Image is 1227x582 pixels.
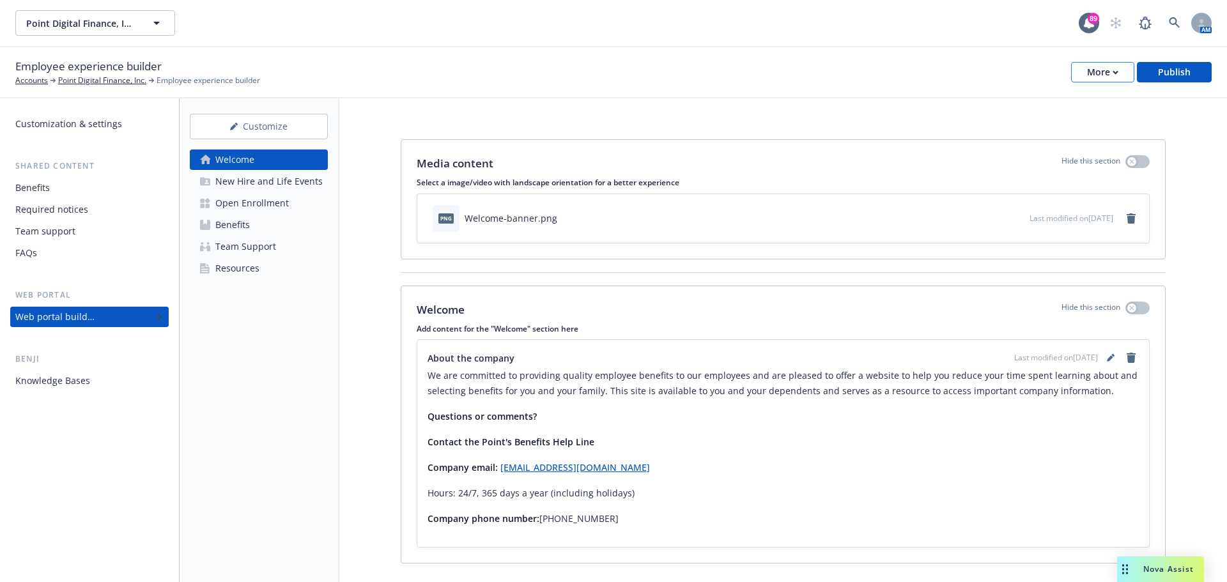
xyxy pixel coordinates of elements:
a: editPencil [1103,350,1118,365]
button: preview file [1013,211,1024,225]
a: Search [1162,10,1187,36]
a: remove [1123,211,1139,226]
span: Last modified on [DATE] [1014,352,1098,364]
span: Last modified on [DATE] [1030,213,1113,224]
span: About the company [428,351,514,365]
a: Point Digital Finance, Inc. [58,75,146,86]
div: Required notices [15,199,88,220]
a: Customization & settings [10,114,169,134]
button: Publish [1137,62,1212,82]
div: Benefits [215,215,250,235]
a: Start snowing [1103,10,1129,36]
div: Customize [211,114,307,139]
a: New Hire and Life Events [190,171,328,192]
div: New Hire and Life Events [215,171,323,192]
div: Open Enrollment [215,193,289,213]
p: Select a image/video with landscape orientation for a better experience [417,177,1150,188]
button: More [1071,62,1134,82]
div: Welcome-banner.png [465,211,557,225]
p: Hide this section [1061,155,1120,172]
p: We are committed to providing quality employee benefits to our employees and are pleased to offer... [428,368,1139,399]
div: Web portal [10,289,169,302]
a: Benefits [190,215,328,235]
p: [PHONE_NUMBER] [428,511,1139,526]
div: Benji [10,353,169,365]
div: Shared content [10,160,169,172]
strong: Company phone number: [428,512,539,525]
p: Hours: 24/7, 365 days a year (including holidays)​ [428,486,1139,501]
span: Nova Assist [1143,563,1194,574]
a: remove [1123,350,1139,365]
p: Welcome [417,302,465,318]
div: Team Support [215,236,276,257]
button: Point Digital Finance, Inc. [15,10,175,36]
div: More [1087,63,1118,82]
a: Team support [10,221,169,241]
div: Publish [1158,63,1191,82]
a: FAQs [10,243,169,263]
strong: Questions or comments? [428,410,537,422]
a: Benefits [10,178,169,198]
a: Team Support [190,236,328,257]
span: Employee experience builder [157,75,260,86]
a: Accounts [15,75,48,86]
a: Resources [190,258,328,279]
div: Knowledge Bases [15,371,90,391]
div: Drag to move [1117,556,1133,582]
p: Media content [417,155,493,172]
div: Web portal builder [15,307,95,327]
div: Customization & settings [15,114,122,134]
div: 89 [1088,13,1099,24]
a: Report a Bug [1132,10,1158,36]
a: Welcome [190,149,328,170]
strong: Contact the Point's Benefits Help Line [428,436,594,448]
p: Hide this section [1061,302,1120,318]
button: Nova Assist [1117,556,1204,582]
span: png [438,213,454,223]
p: Add content for the "Welcome" section here [417,323,1150,334]
strong: Company email: [428,461,498,473]
a: [EMAIL_ADDRESS][DOMAIN_NAME] [500,461,650,473]
div: Resources [215,258,259,279]
div: Team support [15,221,75,241]
span: Employee experience builder [15,58,162,75]
a: Required notices [10,199,169,220]
a: Open Enrollment [190,193,328,213]
div: Benefits [15,178,50,198]
div: FAQs [15,243,37,263]
a: Knowledge Bases [10,371,169,391]
div: Welcome [215,149,254,170]
button: download file [992,211,1003,225]
button: Customize [190,114,328,139]
span: Point Digital Finance, Inc. [26,17,137,30]
a: Web portal builder [10,307,169,327]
